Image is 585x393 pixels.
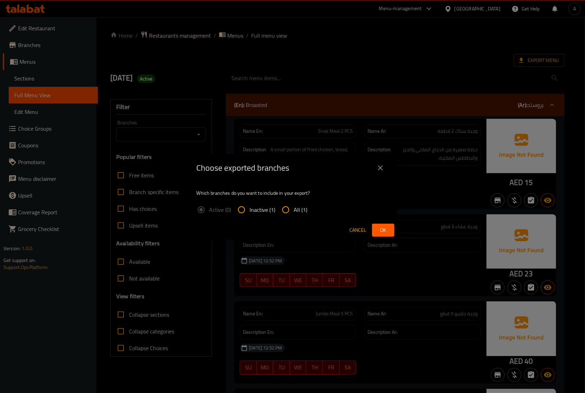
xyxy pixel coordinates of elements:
[372,160,389,176] button: close
[250,206,276,214] span: Inactive (1)
[210,206,231,214] span: Active (0)
[347,224,369,237] button: Cancel
[197,190,389,196] p: Which branches do you want to include in your export?
[372,224,394,237] button: Ok
[350,226,366,234] span: Cancel
[197,162,290,174] h2: Choose exported branches
[378,226,389,234] span: Ok
[294,206,308,214] span: All (1)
